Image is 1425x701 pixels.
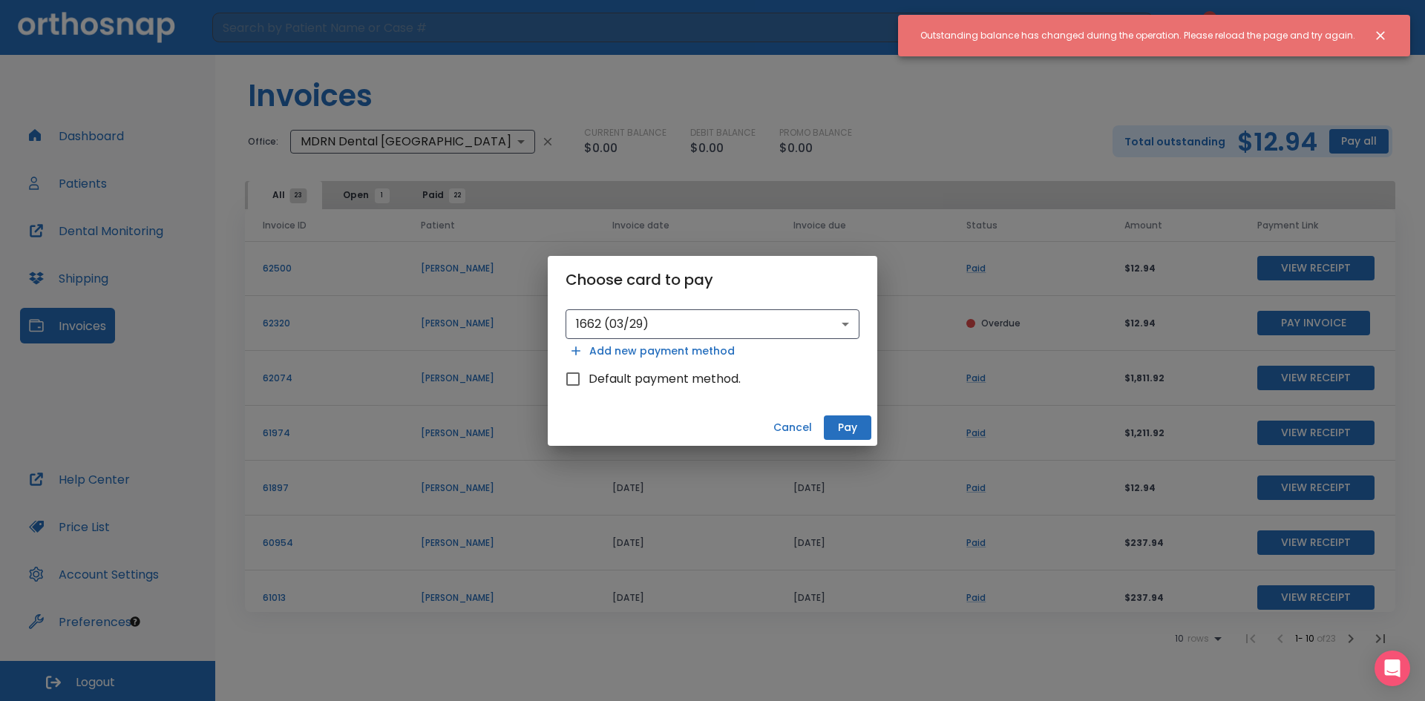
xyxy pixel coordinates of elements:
[589,370,741,388] span: Default payment method.
[824,415,871,440] button: Pay
[566,309,859,339] div: 1662 (03/29)
[1375,651,1410,686] div: Open Intercom Messenger
[767,415,818,440] button: Cancel
[566,339,741,363] button: Add new payment method
[548,256,877,303] h2: Choose card to pay
[1367,22,1394,49] button: Close notification
[920,23,1355,48] div: Outstanding balance has changed during the operation. Please reload the page and try again.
